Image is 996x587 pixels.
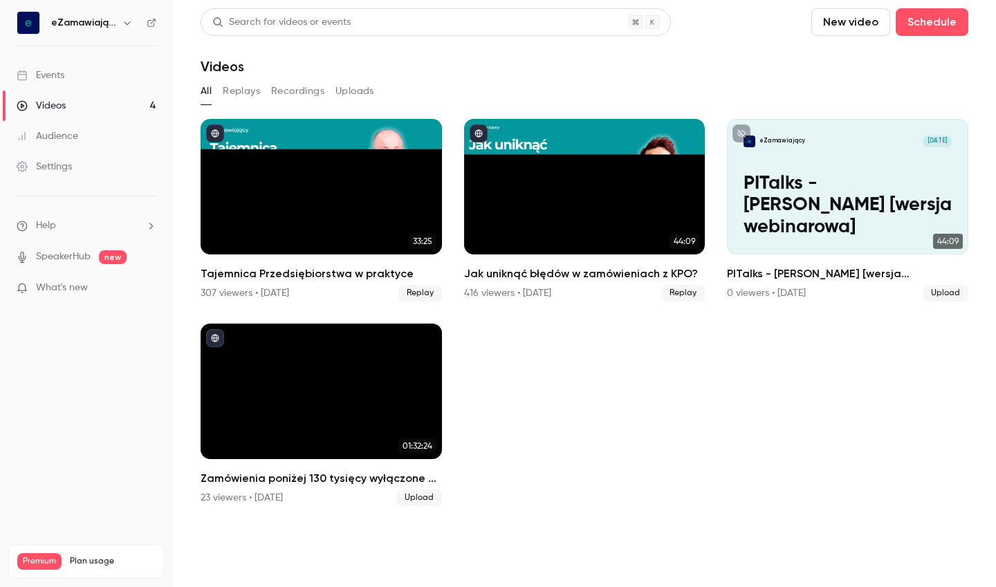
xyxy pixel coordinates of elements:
[201,119,442,301] a: 33:25Tajemnica Przedsiębiorstwa w praktyce307 viewers • [DATE]Replay
[206,329,224,347] button: published
[17,12,39,34] img: eZamawiający
[727,119,968,301] a: PITalks - Małgorzata Niemiec [wersja webinarowa]eZamawiający[DATE]PITalks - [PERSON_NAME] [wersja...
[335,80,374,102] button: Uploads
[17,160,72,174] div: Settings
[17,99,66,113] div: Videos
[36,281,88,295] span: What's new
[17,218,156,233] li: help-dropdown-opener
[212,15,351,30] div: Search for videos or events
[140,282,156,295] iframe: Noticeable Trigger
[201,58,244,75] h1: Videos
[36,250,91,264] a: SpeakerHub
[759,137,805,145] p: eZamawiający
[201,286,289,300] div: 307 viewers • [DATE]
[206,124,224,142] button: published
[398,285,442,301] span: Replay
[223,80,260,102] button: Replays
[933,234,963,249] span: 44:09
[396,490,442,506] span: Upload
[464,119,705,301] li: Jak uniknąć błędów w zamówieniach z KPO?
[670,234,699,249] span: 44:09
[201,324,442,506] a: 01:32:24Zamówienia poniżej 130 tysięcy wyłączone z ustawy PZP- krok po kroku23 viewers • [DATE]Up...
[201,265,442,282] h2: Tajemnica Przedsiębiorstwa w praktyce
[732,124,750,142] button: unpublished
[70,556,156,567] span: Plan usage
[398,438,436,454] span: 01:32:24
[409,234,436,249] span: 33:25
[201,80,212,102] button: All
[744,173,952,239] p: PITalks - [PERSON_NAME] [wersja webinarowa]
[201,470,442,487] h2: Zamówienia poniżej 130 tysięcy wyłączone z ustawy PZP- krok po kroku
[464,119,705,301] a: 44:09Jak uniknąć błędów w zamówieniach z KPO?416 viewers • [DATE]Replay
[661,285,705,301] span: Replay
[201,491,283,505] div: 23 viewers • [DATE]
[201,119,968,506] ul: Videos
[727,265,968,282] h2: PITalks - [PERSON_NAME] [wersja webinarowa]
[811,8,890,36] button: New video
[464,265,705,282] h2: Jak uniknąć błędów w zamówieniach z KPO?
[17,68,64,82] div: Events
[201,324,442,506] li: Zamówienia poniżej 130 tysięcy wyłączone z ustawy PZP- krok po kroku
[470,124,488,142] button: published
[727,119,968,301] li: PITalks - Małgorzata Niemiec [wersja webinarowa]
[17,129,78,143] div: Audience
[51,16,116,30] h6: eZamawiający
[896,8,968,36] button: Schedule
[464,286,551,300] div: 416 viewers • [DATE]
[17,553,62,570] span: Premium
[923,285,968,301] span: Upload
[923,136,952,147] span: [DATE]
[201,119,442,301] li: Tajemnica Przedsiębiorstwa w praktyce
[36,218,56,233] span: Help
[201,8,968,579] section: Videos
[727,286,806,300] div: 0 viewers • [DATE]
[99,250,127,264] span: new
[271,80,324,102] button: Recordings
